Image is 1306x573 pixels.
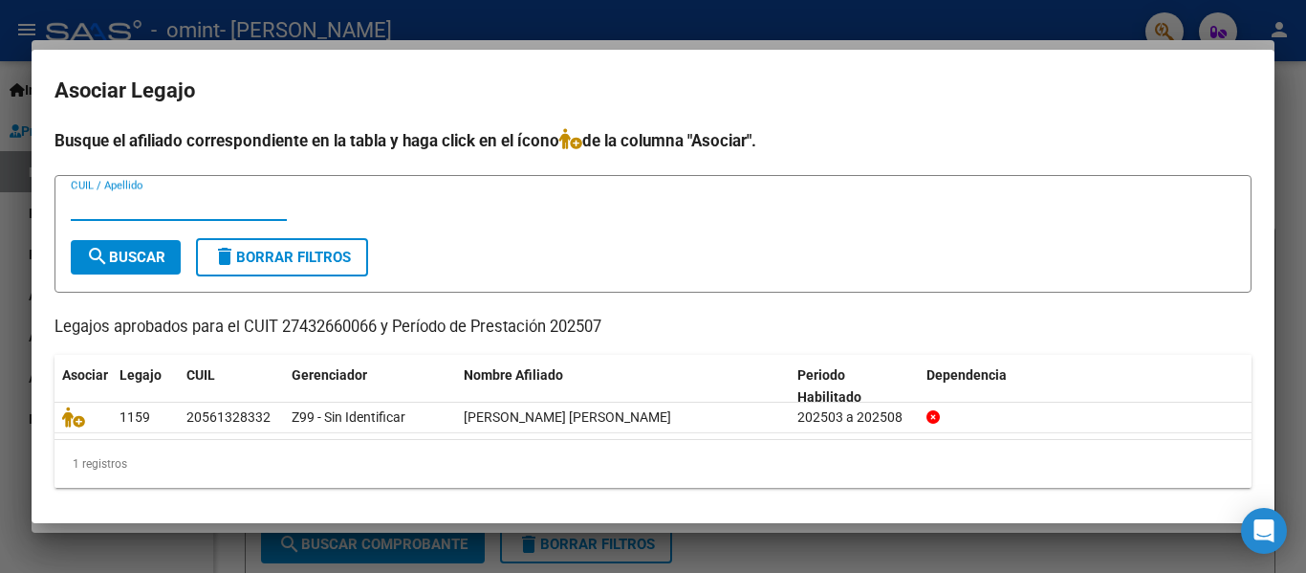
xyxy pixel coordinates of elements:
p: Legajos aprobados para el CUIT 27432660066 y Período de Prestación 202507 [54,316,1252,340]
div: 1 registros [54,440,1252,488]
span: Z99 - Sin Identificar [292,409,405,425]
span: GONZALEZ HERNANDEZ BENJAMIN LAUTARO [464,409,671,425]
span: 1159 [120,409,150,425]
div: 20561328332 [186,407,271,429]
span: Buscar [86,249,165,266]
button: Borrar Filtros [196,238,368,276]
datatable-header-cell: Dependencia [919,355,1252,418]
h2: Asociar Legajo [54,73,1252,109]
span: Dependencia [926,367,1007,383]
span: CUIL [186,367,215,383]
datatable-header-cell: Gerenciador [284,355,456,418]
datatable-header-cell: Nombre Afiliado [456,355,790,418]
span: Gerenciador [292,367,367,383]
datatable-header-cell: Asociar [54,355,112,418]
h4: Busque el afiliado correspondiente en la tabla y haga click en el ícono de la columna "Asociar". [54,128,1252,153]
span: Asociar [62,367,108,383]
mat-icon: delete [213,245,236,268]
span: Nombre Afiliado [464,367,563,383]
div: Open Intercom Messenger [1241,508,1287,554]
span: Borrar Filtros [213,249,351,266]
span: Legajo [120,367,162,383]
mat-icon: search [86,245,109,268]
datatable-header-cell: Periodo Habilitado [790,355,919,418]
datatable-header-cell: CUIL [179,355,284,418]
button: Buscar [71,240,181,275]
datatable-header-cell: Legajo [112,355,179,418]
span: Periodo Habilitado [797,367,861,405]
div: 202503 a 202508 [797,407,911,429]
